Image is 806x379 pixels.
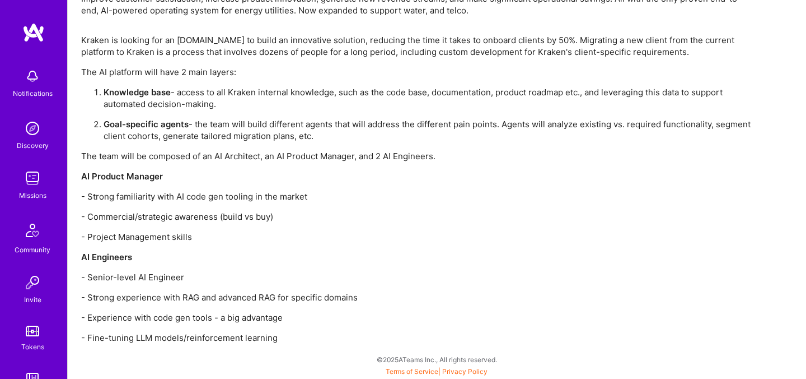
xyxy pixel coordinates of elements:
[81,211,753,223] p: - Commercial/strategic awareness (build vs buy)
[81,171,163,182] strong: AI Product Manager
[22,22,45,43] img: logo
[13,87,53,99] div: Notifications
[81,252,132,262] strong: AI Engineers
[81,34,753,58] p: Kraken is looking for an [DOMAIN_NAME] to build an innovative solution, reducing the time it take...
[19,189,46,201] div: Missions
[26,326,39,336] img: tokens
[81,271,753,283] p: - Senior-level AI Engineer
[81,231,753,243] p: - Project Management skills
[386,367,438,376] a: Terms of Service
[81,312,753,323] p: - Experience with code gen tools - a big advantage
[386,367,488,376] span: |
[81,332,753,344] p: - Fine-tuning LLM models/reinforcement learning
[81,150,753,162] p: The team will be composed of an AI Architect, an AI Product Manager, and 2 AI Engineers.
[21,167,44,189] img: teamwork
[104,118,753,142] p: - the team will build different agents that will address the different pain points. Agents will a...
[21,117,44,140] img: discovery
[442,367,488,376] a: Privacy Policy
[81,66,753,78] p: The AI platform will have 2 main layers:
[81,292,753,303] p: - Strong experience with RAG and advanced RAG for specific domains
[24,294,41,306] div: Invite
[19,217,46,244] img: Community
[104,86,753,110] p: - access to all Kraken internal knowledge, such as the code base, documentation, product roadmap ...
[104,87,171,98] strong: Knowledge base
[67,345,806,373] div: © 2025 ATeams Inc., All rights reserved.
[104,119,189,130] strong: Goal-specific agents
[21,341,44,353] div: Tokens
[21,271,44,294] img: Invite
[17,140,49,151] div: Discovery
[81,191,753,202] p: - Strong familiarity with AI code gen tooling in the market
[21,65,44,87] img: bell
[15,244,50,256] div: Community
